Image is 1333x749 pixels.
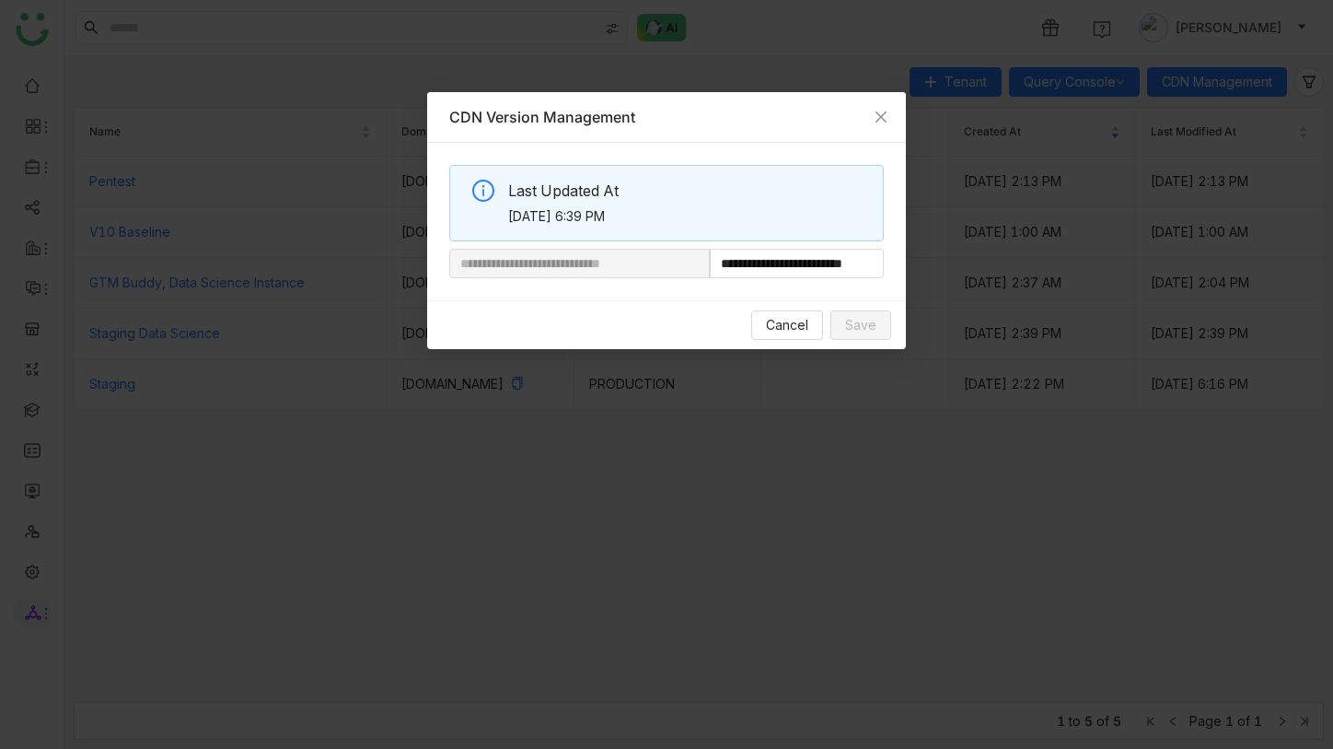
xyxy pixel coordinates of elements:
button: Close [856,92,906,142]
button: Cancel [751,310,823,340]
div: CDN Version Management [449,107,884,127]
span: [DATE] 6:39 PM [508,206,869,227]
span: Last Updated At [508,180,869,203]
button: Save [830,310,891,340]
span: Cancel [766,315,808,335]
